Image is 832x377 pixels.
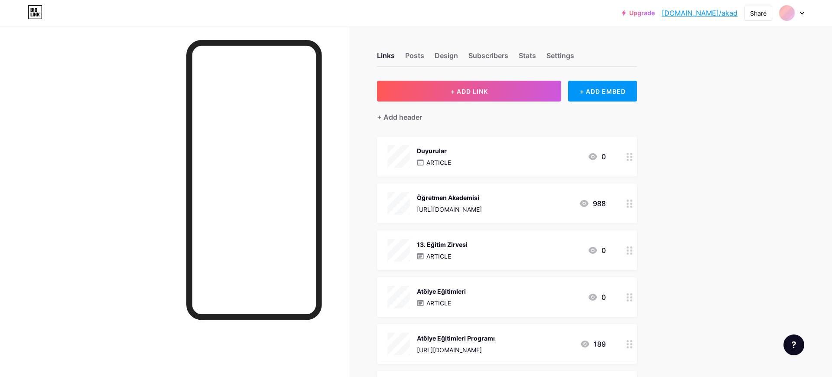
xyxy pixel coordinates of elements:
[405,50,424,66] div: Posts
[377,112,422,122] div: + Add header
[417,345,495,354] div: [URL][DOMAIN_NAME]
[588,151,606,162] div: 0
[377,50,395,66] div: Links
[662,8,738,18] a: [DOMAIN_NAME]/akad
[426,158,451,167] p: ARTICLE
[417,334,495,343] div: Atölye Eğitimleri Programı
[417,240,468,249] div: 13. Eğitim Zirvesi
[435,50,458,66] div: Design
[588,245,606,256] div: 0
[417,287,466,296] div: Atölye Eğitimleri
[417,146,451,155] div: Duyurular
[417,205,482,214] div: [URL][DOMAIN_NAME]
[426,252,451,261] p: ARTICLE
[579,198,606,209] div: 988
[417,193,482,202] div: Öğretmen Akademisi
[622,10,655,16] a: Upgrade
[750,9,767,18] div: Share
[468,50,508,66] div: Subscribers
[451,88,488,95] span: + ADD LINK
[426,298,451,308] p: ARTICLE
[568,81,637,102] div: + ADD EMBED
[377,81,561,102] button: + ADD LINK
[580,339,606,349] div: 189
[588,292,606,302] div: 0
[546,50,574,66] div: Settings
[519,50,536,66] div: Stats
